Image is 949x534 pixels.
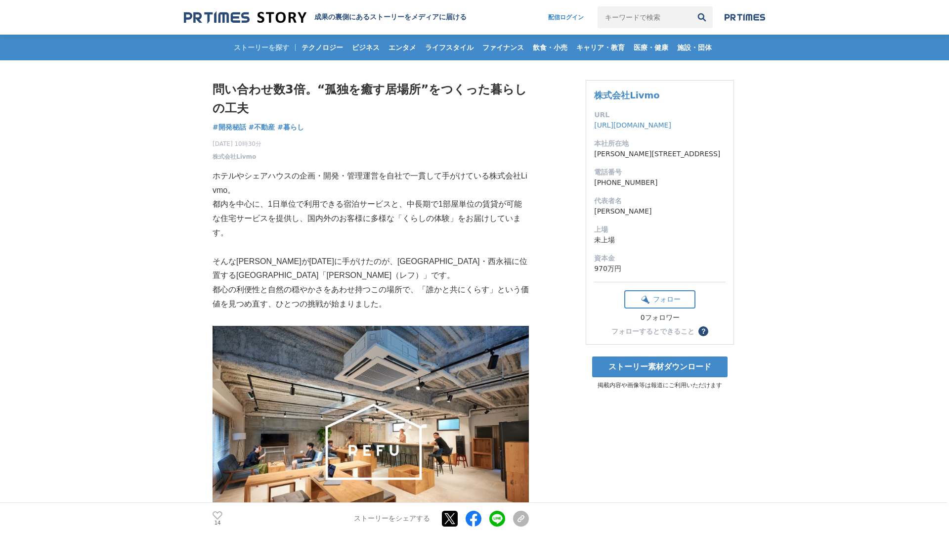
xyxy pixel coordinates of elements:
dd: 未上場 [594,235,726,245]
button: 検索 [691,6,713,28]
p: ストーリーをシェアする [354,514,430,523]
span: 飲食・小売 [529,43,571,52]
dd: [PHONE_NUMBER] [594,178,726,188]
a: 施設・団体 [673,35,716,60]
a: 株式会社Livmo [594,90,660,100]
a: ビジネス [348,35,384,60]
a: 配信ログイン [538,6,594,28]
p: 掲載内容や画像等は報道にご利用いただけます [586,381,734,390]
a: ストーリー素材ダウンロード [592,356,728,377]
span: 施設・団体 [673,43,716,52]
dt: URL [594,110,726,120]
span: 医療・健康 [630,43,672,52]
span: キャリア・教育 [572,43,629,52]
p: 都心の利便性と自然の穏やかさをあわせ持つこの場所で、「誰かと共にくらす」という価値を見つめ直す、ひとつの挑戦が始まりました。 [213,283,529,311]
dt: 代表者名 [594,196,726,206]
span: ビジネス [348,43,384,52]
a: 医療・健康 [630,35,672,60]
p: そんな[PERSON_NAME]が[DATE]に手がけたのが、[GEOGRAPHIC_DATA]・西永福に位置する[GEOGRAPHIC_DATA]「[PERSON_NAME]（レフ）」です。 [213,255,529,283]
h1: 問い合わせ数3倍。“孤独を癒す居場所”をつくった暮らしの工夫 [213,80,529,118]
button: ？ [698,326,708,336]
dd: 970万円 [594,264,726,274]
a: 株式会社Livmo [213,152,256,161]
p: 都内を中心に、1日単位で利用できる宿泊サービスと、中長期で1部屋単位の賃貸が可能な住宅サービスを提供し、国内外のお客様に多様な「くらしの体験」をお届けしています。 [213,197,529,240]
a: 飲食・小売 [529,35,571,60]
dd: [PERSON_NAME][STREET_ADDRESS] [594,149,726,159]
button: フォロー [624,290,695,309]
img: 成果の裏側にあるストーリーをメディアに届ける [184,11,306,24]
span: ライフスタイル [421,43,477,52]
dt: 電話番号 [594,167,726,178]
span: ？ [700,328,707,335]
dt: 資本金 [594,253,726,264]
h2: 成果の裏側にあるストーリーをメディアに届ける [314,13,467,22]
a: キャリア・教育 [572,35,629,60]
a: #不動産 [249,122,275,133]
a: #暮らし [277,122,304,133]
input: キーワードで検索 [598,6,691,28]
span: テクノロジー [298,43,347,52]
span: #暮らし [277,123,304,132]
a: エンタメ [385,35,420,60]
img: prtimes [725,13,765,21]
dt: 上場 [594,224,726,235]
dt: 本社所在地 [594,138,726,149]
span: #開発秘話 [213,123,246,132]
a: [URL][DOMAIN_NAME] [594,121,671,129]
span: エンタメ [385,43,420,52]
p: ホテルやシェアハウスの企画・開発・管理運営を自社で一貫して手がけている株式会社Livmo。 [213,169,529,198]
span: #不動産 [249,123,275,132]
img: thumbnail_eaed5980-8ed3-11f0-a98f-b321817949aa.png [213,326,529,534]
a: ファイナンス [478,35,528,60]
a: #開発秘話 [213,122,246,133]
p: 14 [213,521,222,526]
span: ファイナンス [478,43,528,52]
div: 0フォロワー [624,313,695,322]
a: 成果の裏側にあるストーリーをメディアに届ける 成果の裏側にあるストーリーをメディアに届ける [184,11,467,24]
a: テクノロジー [298,35,347,60]
dd: [PERSON_NAME] [594,206,726,217]
span: [DATE] 10時30分 [213,139,261,148]
a: ライフスタイル [421,35,477,60]
div: フォローするとできること [611,328,694,335]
